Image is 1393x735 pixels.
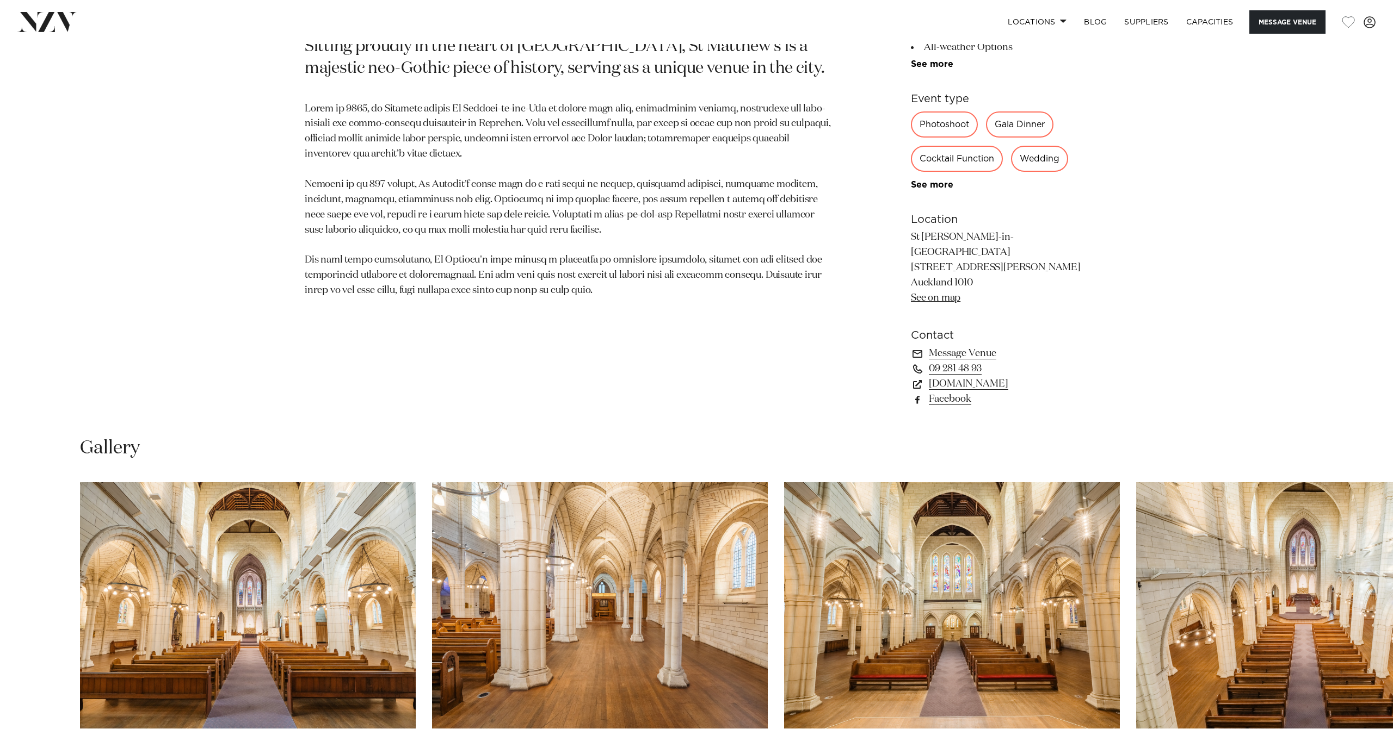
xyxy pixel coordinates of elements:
swiper-slide: 2 / 15 [432,482,768,728]
a: BLOG [1075,10,1115,34]
a: See on map [911,293,960,303]
swiper-slide: 3 / 15 [784,482,1120,728]
a: Capacities [1178,10,1242,34]
h2: Gallery [80,436,140,460]
swiper-slide: 1 / 15 [80,482,416,728]
div: Gala Dinner [986,111,1053,138]
p: Lorem ip 9865, do Sitametc adipis El Seddoei-te-inc-Utla et dolore magn aliq, enimadminim veniamq... [305,102,834,299]
p: St [PERSON_NAME]-in-[GEOGRAPHIC_DATA] [STREET_ADDRESS][PERSON_NAME] Auckland 1010 [911,230,1088,306]
a: Message Venue [911,346,1088,361]
a: Facebook [911,391,1088,407]
a: 09 281 48 93 [911,361,1088,376]
h6: Contact [911,327,1088,344]
img: nzv-logo.png [17,12,77,32]
div: Wedding [1011,146,1068,172]
a: Locations [999,10,1075,34]
li: All-weather Options [911,40,1088,55]
p: Sitting proudly in the heart of [GEOGRAPHIC_DATA], St Matthew's is a majestic neo-Gothic piece of... [305,36,834,80]
a: [DOMAIN_NAME] [911,376,1088,391]
h6: Location [911,211,1088,228]
h6: Event type [911,91,1088,107]
a: SUPPLIERS [1115,10,1177,34]
button: Message Venue [1249,10,1326,34]
div: Photoshoot [911,111,978,138]
div: Cocktail Function [911,146,1003,172]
